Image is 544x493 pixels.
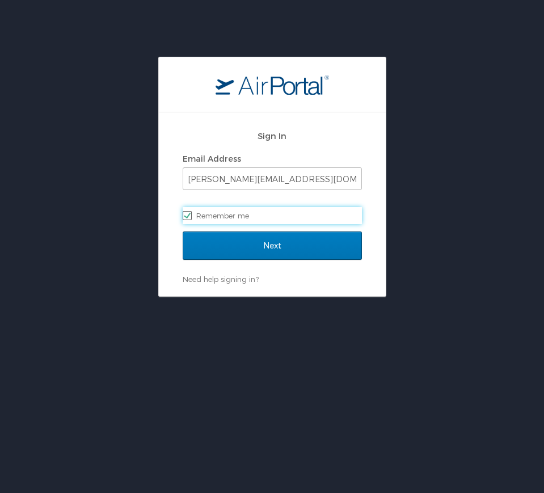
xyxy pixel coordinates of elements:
img: logo [216,74,329,95]
a: Need help signing in? [183,275,259,284]
label: Email Address [183,154,241,163]
label: Remember me [183,207,362,224]
input: Next [183,231,362,260]
h2: Sign In [183,129,362,142]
